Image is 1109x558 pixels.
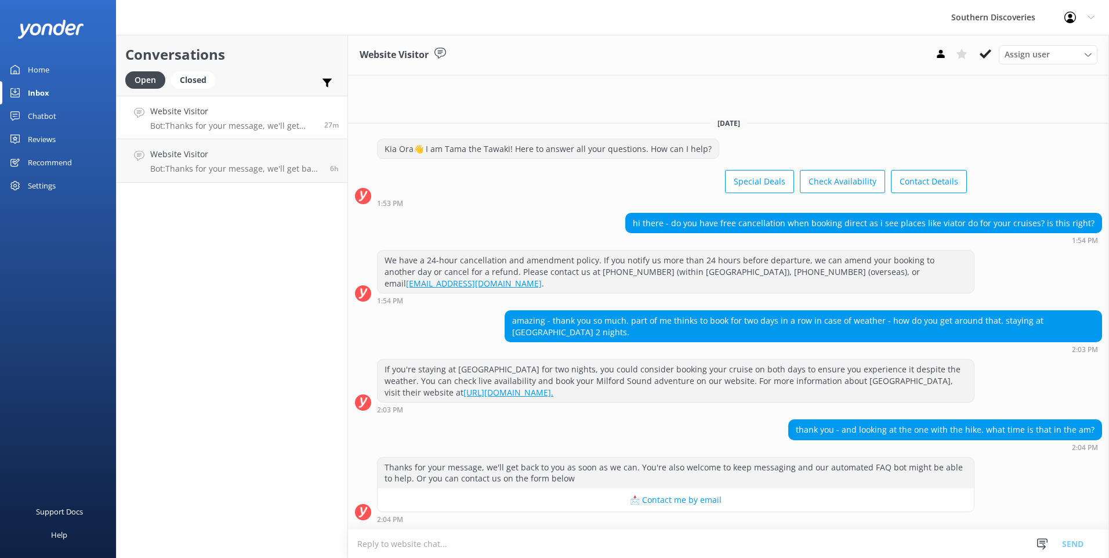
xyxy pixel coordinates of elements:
[150,148,321,161] h4: Website Visitor
[378,458,974,488] div: Thanks for your message, we'll get back to you as soon as we can. You're also welcome to keep mes...
[125,73,171,86] a: Open
[378,251,974,293] div: We have a 24-hour cancellation and amendment policy. If you notify us more than 24 hours before d...
[1005,48,1050,61] span: Assign user
[626,213,1101,233] div: hi there - do you have free cancellation when booking direct as i see places like viator do for y...
[377,199,967,207] div: Sep 14 2025 01:53pm (UTC +12:00) Pacific/Auckland
[360,48,429,63] h3: Website Visitor
[36,500,83,523] div: Support Docs
[330,164,339,173] span: Sep 14 2025 07:56am (UTC +12:00) Pacific/Auckland
[377,296,974,305] div: Sep 14 2025 01:54pm (UTC +12:00) Pacific/Auckland
[377,200,403,207] strong: 1:53 PM
[725,170,794,193] button: Special Deals
[117,96,347,139] a: Website VisitorBot:Thanks for your message, we'll get back to you as soon as we can. You're also ...
[377,516,403,523] strong: 2:04 PM
[171,71,215,89] div: Closed
[788,443,1102,451] div: Sep 14 2025 02:04pm (UTC +12:00) Pacific/Auckland
[28,151,72,174] div: Recommend
[125,44,339,66] h2: Conversations
[377,405,974,414] div: Sep 14 2025 02:03pm (UTC +12:00) Pacific/Auckland
[891,170,967,193] button: Contact Details
[1072,346,1098,353] strong: 2:03 PM
[377,298,403,305] strong: 1:54 PM
[17,20,84,39] img: yonder-white-logo.png
[28,174,56,197] div: Settings
[28,128,56,151] div: Reviews
[117,139,347,183] a: Website VisitorBot:Thanks for your message, we'll get back to you as soon as we can. You're also ...
[1072,237,1098,244] strong: 1:54 PM
[463,387,553,398] a: [URL][DOMAIN_NAME].
[377,515,974,523] div: Sep 14 2025 02:04pm (UTC +12:00) Pacific/Auckland
[625,236,1102,244] div: Sep 14 2025 01:54pm (UTC +12:00) Pacific/Auckland
[1072,444,1098,451] strong: 2:04 PM
[377,407,403,414] strong: 2:03 PM
[505,311,1101,342] div: amazing - thank you so much. part of me thinks to book for two days in a row in case of weather -...
[150,121,316,131] p: Bot: Thanks for your message, we'll get back to you as soon as we can. You're also welcome to kee...
[28,58,49,81] div: Home
[171,73,221,86] a: Closed
[51,523,67,546] div: Help
[125,71,165,89] div: Open
[378,360,974,402] div: If you're staying at [GEOGRAPHIC_DATA] for two nights, you could consider booking your cruise on ...
[800,170,885,193] button: Check Availability
[378,139,719,159] div: Kia Ora👋 I am Tama the Tawaki! Here to answer all your questions. How can I help?
[789,420,1101,440] div: thank you - and looking at the one with the hike. what time is that in the am?
[711,118,747,128] span: [DATE]
[150,105,316,118] h4: Website Visitor
[150,164,321,174] p: Bot: Thanks for your message, we'll get back to you as soon as we can. You're also welcome to kee...
[505,345,1102,353] div: Sep 14 2025 02:03pm (UTC +12:00) Pacific/Auckland
[28,81,49,104] div: Inbox
[324,120,339,130] span: Sep 14 2025 02:04pm (UTC +12:00) Pacific/Auckland
[999,45,1097,64] div: Assign User
[406,278,542,289] a: [EMAIL_ADDRESS][DOMAIN_NAME]
[378,488,974,512] button: 📩 Contact me by email
[28,104,56,128] div: Chatbot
